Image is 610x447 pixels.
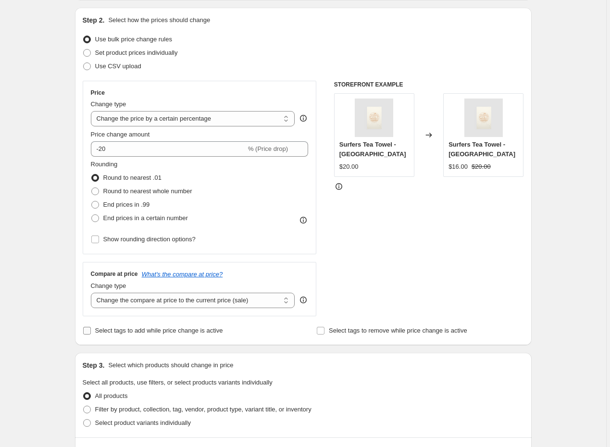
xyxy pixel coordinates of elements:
span: Show rounding direction options? [103,236,196,243]
span: Set product prices individually [95,49,178,56]
span: Change type [91,100,126,108]
input: -15 [91,141,246,157]
img: Background-116_80x.png [355,99,393,137]
span: Select product variants individually [95,419,191,426]
div: $20.00 [339,162,359,172]
h2: Step 3. [83,360,105,370]
span: Select tags to remove while price change is active [329,327,467,334]
span: Select tags to add while price change is active [95,327,223,334]
span: Rounding [91,161,118,168]
p: Select which products should change in price [108,360,233,370]
span: Surfers Tea Towel - [GEOGRAPHIC_DATA] [339,141,406,158]
h3: Price [91,89,105,97]
span: All products [95,392,128,399]
span: Select all products, use filters, or select products variants individually [83,379,273,386]
p: Select how the prices should change [108,15,210,25]
strike: $20.00 [472,162,491,172]
span: Use CSV upload [95,62,141,70]
span: Price change amount [91,131,150,138]
span: Use bulk price change rules [95,36,172,43]
span: Change type [91,282,126,289]
span: Round to nearest .01 [103,174,162,181]
img: Background-116_80x.png [464,99,503,137]
div: help [299,113,308,123]
h2: Step 2. [83,15,105,25]
button: What's the compare at price? [142,271,223,278]
span: End prices in a certain number [103,214,188,222]
span: Filter by product, collection, tag, vendor, product type, variant title, or inventory [95,406,311,413]
div: help [299,295,308,305]
span: Round to nearest whole number [103,187,192,195]
h3: Compare at price [91,270,138,278]
span: Surfers Tea Towel - [GEOGRAPHIC_DATA] [448,141,515,158]
span: End prices in .99 [103,201,150,208]
h6: STOREFRONT EXAMPLE [334,81,524,88]
div: $16.00 [448,162,468,172]
span: % (Price drop) [248,145,288,152]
